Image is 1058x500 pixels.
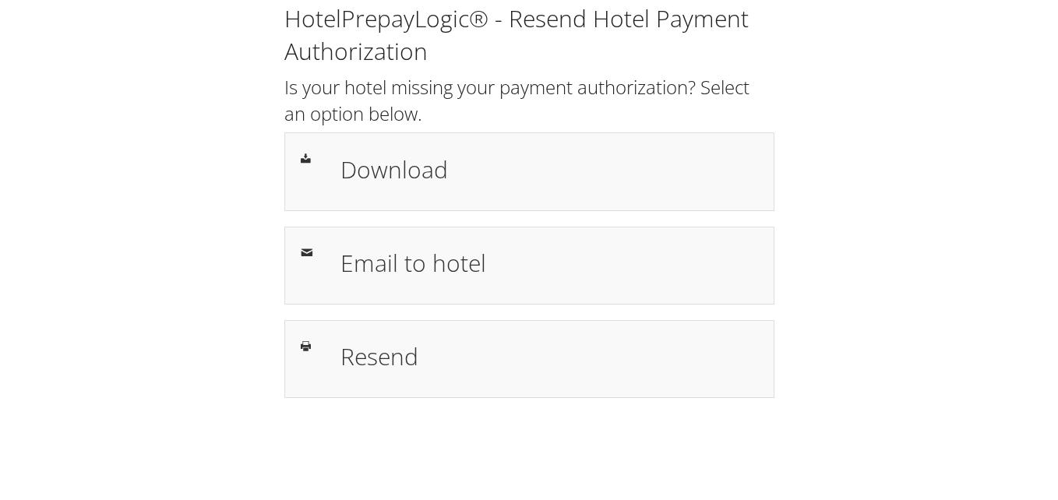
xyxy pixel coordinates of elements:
[340,339,758,374] h1: Resend
[340,245,758,280] h1: Email to hotel
[284,132,774,210] a: Download
[284,227,774,305] a: Email to hotel
[284,320,774,398] a: Resend
[340,152,758,187] h1: Download
[284,2,774,68] h1: HotelPrepayLogic® - Resend Hotel Payment Authorization
[284,74,774,126] h2: Is your hotel missing your payment authorization? Select an option below.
